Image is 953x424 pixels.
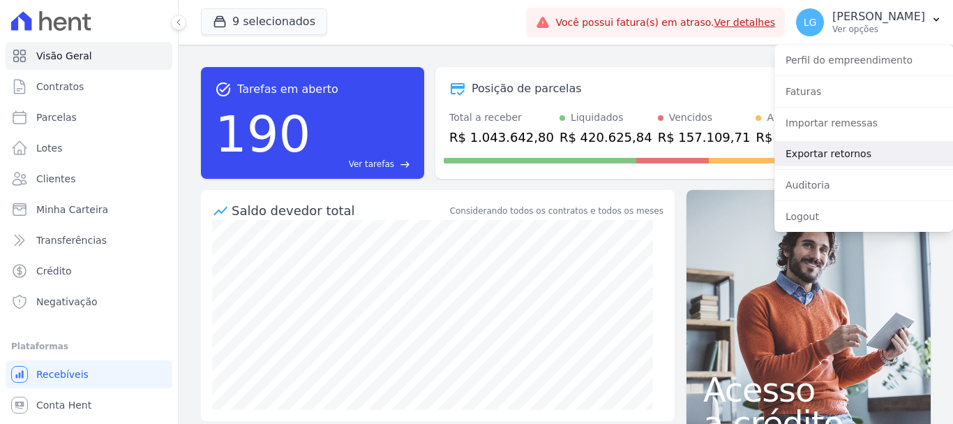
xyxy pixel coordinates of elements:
[774,110,953,136] a: Importar remessas
[774,204,953,229] a: Logout
[774,173,953,198] a: Auditoria
[36,141,63,155] span: Lotes
[6,165,172,193] a: Clientes
[450,205,663,217] div: Considerando todos os contratos e todos os meses
[6,257,172,285] a: Crédito
[6,134,172,162] a: Lotes
[400,159,410,170] span: east
[349,158,394,170] span: Ver tarefas
[36,264,72,278] span: Crédito
[449,128,554,147] div: R$ 1.043.642,80
[237,81,338,98] span: Tarefas em aberto
[215,98,310,170] div: 190
[6,391,172,419] a: Conta Hent
[6,196,172,224] a: Minha Carteira
[232,201,447,220] div: Saldo devedor total
[11,338,167,355] div: Plataformas
[669,110,712,125] div: Vencidos
[36,367,89,381] span: Recebíveis
[36,49,92,63] span: Visão Geral
[449,110,554,125] div: Total a receber
[6,360,172,388] a: Recebíveis
[6,288,172,316] a: Negativação
[555,15,775,30] span: Você possui fatura(s) em atraso.
[36,295,98,309] span: Negativação
[36,110,77,124] span: Parcelas
[804,17,817,27] span: LG
[785,3,953,42] button: LG [PERSON_NAME] Ver opções
[6,73,172,101] a: Contratos
[658,128,751,147] div: R$ 157.109,71
[36,398,91,412] span: Conta Hent
[36,233,107,247] span: Transferências
[36,172,75,186] span: Clientes
[36,80,84,94] span: Contratos
[756,128,848,147] div: R$ 465.907,25
[201,8,327,35] button: 9 selecionados
[774,79,953,104] a: Faturas
[560,128,652,147] div: R$ 420.625,84
[774,47,953,73] a: Perfil do empreendimento
[714,17,776,28] a: Ver detalhes
[832,24,925,35] p: Ver opções
[703,373,914,407] span: Acesso
[6,42,172,70] a: Visão Geral
[774,141,953,166] a: Exportar retornos
[6,103,172,131] a: Parcelas
[316,158,410,170] a: Ver tarefas east
[36,203,108,217] span: Minha Carteira
[571,110,624,125] div: Liquidados
[832,10,925,24] p: [PERSON_NAME]
[6,226,172,254] a: Transferências
[767,110,814,125] div: A receber
[215,81,232,98] span: task_alt
[472,80,582,97] div: Posição de parcelas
